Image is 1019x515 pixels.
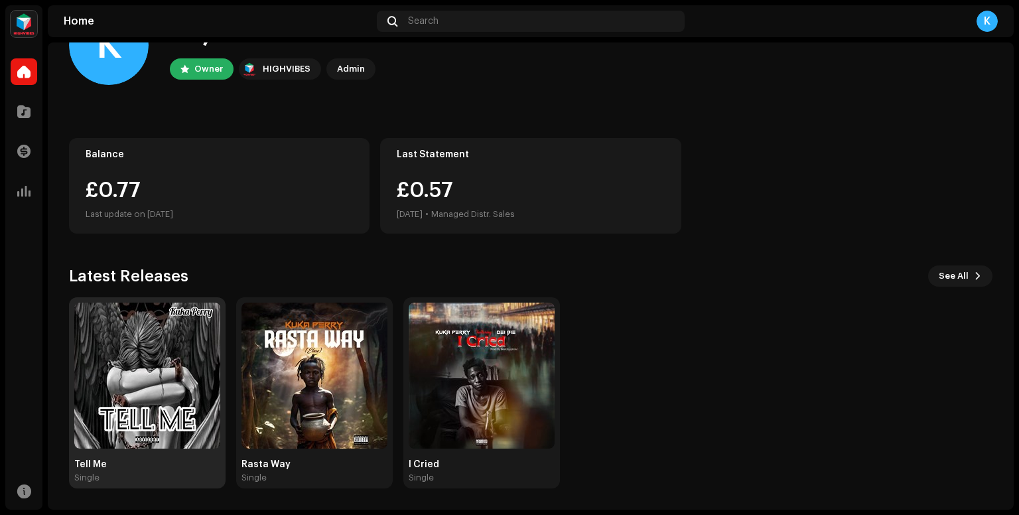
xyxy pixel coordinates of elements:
span: See All [939,263,969,289]
img: 1c642949-c0c9-4533-8644-d3d31d06633f [409,303,555,449]
div: Single [74,473,100,483]
re-o-card-value: Last Statement [380,138,681,234]
div: Home [64,16,372,27]
div: K [69,5,149,85]
img: feab3aad-9b62-475c-8caf-26f15a9573ee [11,11,37,37]
span: Search [408,16,439,27]
div: Single [409,473,434,483]
div: Last Statement [397,149,664,160]
div: K [977,11,998,32]
div: Last update on [DATE] [86,206,353,222]
div: Admin [337,61,365,77]
div: Owner [194,61,223,77]
div: HIGHVIBES [263,61,310,77]
img: 8734b841-2d79-4fd6-978f-05c3b190d6a9 [74,303,220,449]
button: See All [928,265,992,287]
div: Managed Distr. Sales [431,206,515,222]
div: Tell Me [74,459,220,470]
h3: Latest Releases [69,265,188,287]
div: Rasta Way [241,459,387,470]
div: Balance [86,149,353,160]
img: feab3aad-9b62-475c-8caf-26f15a9573ee [241,61,257,77]
div: I Cried [409,459,555,470]
div: [DATE] [397,206,423,222]
re-o-card-value: Balance [69,138,370,234]
img: 9488df54-0f87-4aa7-8076-fd4d88b0ca4f [241,303,387,449]
div: Single [241,473,267,483]
div: • [425,206,429,222]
